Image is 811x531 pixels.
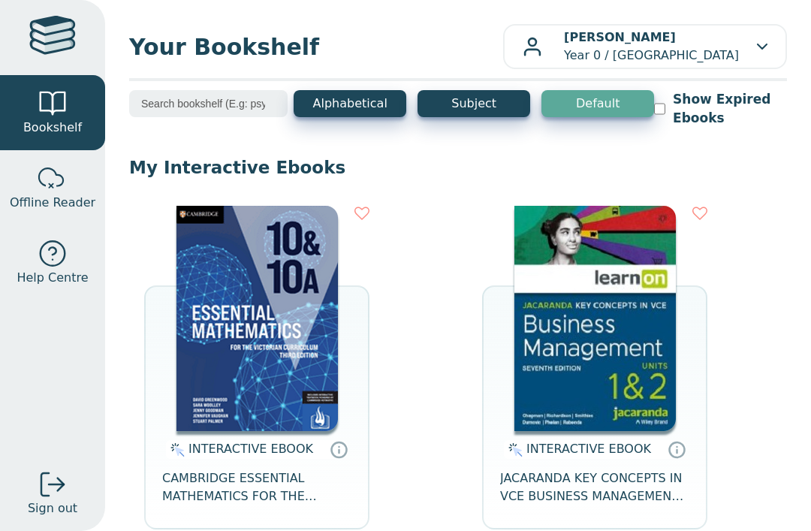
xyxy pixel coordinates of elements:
button: Subject [418,90,530,117]
button: Default [541,90,654,117]
span: Bookshelf [23,119,82,137]
span: INTERACTIVE EBOOK [188,442,313,456]
button: Alphabetical [294,90,406,117]
span: Your Bookshelf [129,30,503,64]
span: Help Centre [17,269,88,287]
a: Interactive eBooks are accessed online via the publisher’s portal. They contain interactive resou... [668,440,686,458]
img: 6de7bc63-ffc5-4812-8446-4e17a3e5be0d.jpg [514,206,676,431]
input: Search bookshelf (E.g: psychology) [129,90,288,117]
img: 95d2d3ff-45e3-4692-8648-70e4d15c5b3e.png [176,206,338,431]
label: Show Expired Ebooks [673,90,787,128]
span: CAMBRIDGE ESSENTIAL MATHEMATICS FOR THE VICTORIAN CURRICULUM YEAR 10&10A EBOOK 3E [162,469,351,505]
p: My Interactive Ebooks [129,156,787,179]
a: Interactive eBooks are accessed online via the publisher’s portal. They contain interactive resou... [330,440,348,458]
img: interactive.svg [504,441,523,459]
img: interactive.svg [166,441,185,459]
button: [PERSON_NAME]Year 0 / [GEOGRAPHIC_DATA] [503,24,787,69]
p: Year 0 / [GEOGRAPHIC_DATA] [564,29,739,65]
b: [PERSON_NAME] [564,30,676,44]
span: INTERACTIVE EBOOK [526,442,651,456]
span: Sign out [28,499,77,517]
span: Offline Reader [10,194,95,212]
span: JACARANDA KEY CONCEPTS IN VCE BUSINESS MANAGEMENT UNITS 1&2 7E LEARNON [500,469,689,505]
